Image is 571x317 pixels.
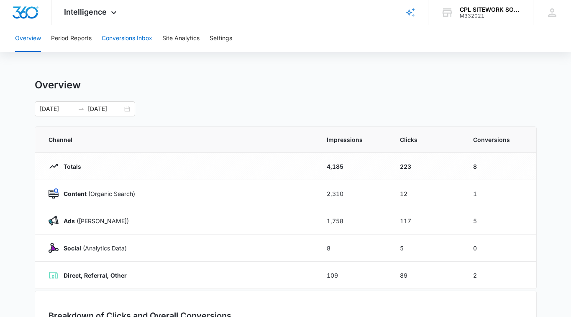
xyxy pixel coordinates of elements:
[390,207,463,235] td: 117
[15,25,41,52] button: Overview
[327,135,380,144] span: Impressions
[162,25,200,52] button: Site Analytics
[390,153,463,180] td: 223
[88,104,123,113] input: End date
[317,180,390,207] td: 2,310
[317,207,390,235] td: 1,758
[102,25,152,52] button: Conversions Inbox
[59,189,135,198] p: (Organic Search)
[390,180,463,207] td: 12
[59,162,81,171] p: Totals
[64,8,107,16] span: Intelligence
[64,217,75,224] strong: Ads
[49,243,59,253] img: Social
[35,79,81,91] h1: Overview
[463,262,536,289] td: 2
[460,6,521,13] div: account name
[463,180,536,207] td: 1
[78,106,84,112] span: to
[49,216,59,226] img: Ads
[463,207,536,235] td: 5
[78,106,84,112] span: swap-right
[460,13,521,19] div: account id
[64,272,127,279] strong: Direct, Referral, Other
[51,25,92,52] button: Period Reports
[400,135,453,144] span: Clicks
[49,188,59,198] img: Content
[473,135,523,144] span: Conversions
[317,153,390,180] td: 4,185
[463,153,536,180] td: 8
[64,190,87,197] strong: Content
[64,245,81,252] strong: Social
[317,235,390,262] td: 8
[390,262,463,289] td: 89
[317,262,390,289] td: 109
[49,135,307,144] span: Channel
[59,216,129,225] p: ([PERSON_NAME])
[463,235,536,262] td: 0
[40,104,74,113] input: Start date
[210,25,232,52] button: Settings
[59,244,127,253] p: (Analytics Data)
[390,235,463,262] td: 5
